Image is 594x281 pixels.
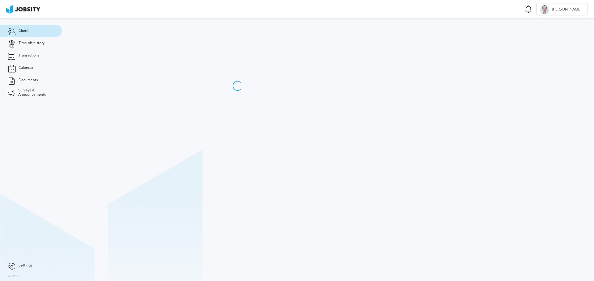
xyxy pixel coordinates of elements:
img: ab4bad089aa723f57921c736e9817d99.png [6,5,40,14]
button: G[PERSON_NAME] [536,3,588,15]
span: Settings [19,263,32,268]
span: Surveys & Announcements [18,88,54,97]
div: G [540,5,549,14]
span: Time off history [19,41,45,45]
span: Client [19,29,28,33]
span: Calendar [19,66,33,70]
label: Version: [8,275,19,278]
span: Documents [19,78,38,82]
span: Transactions [19,53,39,58]
span: [PERSON_NAME] [549,7,584,12]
